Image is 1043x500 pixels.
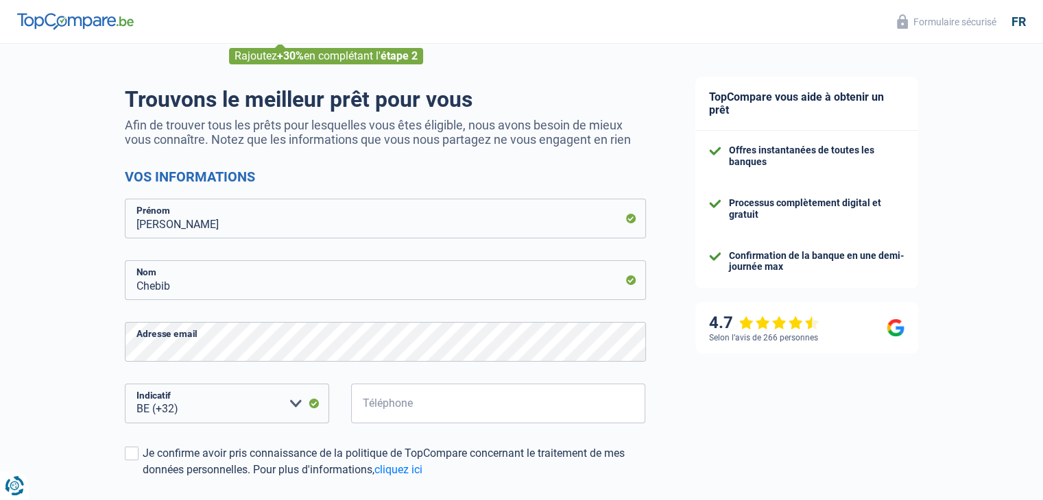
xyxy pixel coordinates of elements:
[229,48,423,64] div: Rajoutez en complétant l'
[381,49,418,62] span: étape 2
[125,118,646,147] p: Afin de trouver tous les prêts pour lesquelles vous êtes éligible, nous avons besoin de mieux vou...
[729,250,904,273] div: Confirmation de la banque en une demi-journée max
[709,313,819,333] div: 4.7
[374,463,422,476] a: cliquez ici
[125,168,646,185] h2: Vos informations
[125,86,646,112] h1: Trouvons le meilleur prêt pour vous
[729,197,904,221] div: Processus complètement digital et gratuit
[351,384,646,423] input: 401020304
[1011,14,1026,29] div: fr
[17,13,134,29] img: TopCompare Logo
[695,77,918,131] div: TopCompare vous aide à obtenir un prêt
[729,145,904,168] div: Offres instantanées de toutes les banques
[277,49,304,62] span: +30%
[709,333,818,342] div: Selon l’avis de 266 personnes
[889,10,1005,33] button: Formulaire sécurisé
[143,445,646,478] div: Je confirme avoir pris connaissance de la politique de TopCompare concernant le traitement de mes...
